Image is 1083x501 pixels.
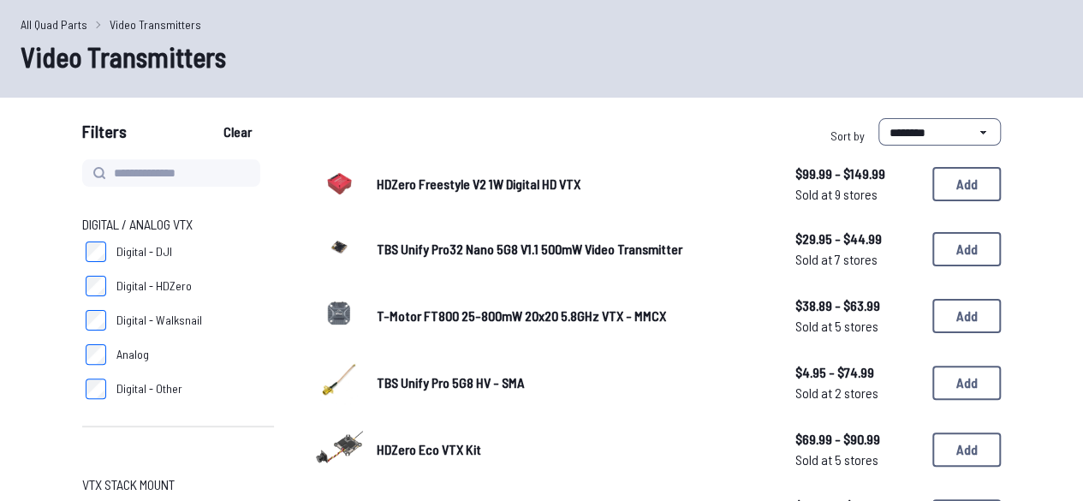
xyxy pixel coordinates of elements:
span: Sold at 7 stores [795,249,919,270]
a: TBS Unify Pro 5G8 HV - SMA [377,373,768,393]
a: T-Motor FT800 25-800mW 20x20 5.8GHz VTX - MMCX [377,306,768,326]
input: Digital - Walksnail [86,310,106,331]
button: Add [932,232,1001,266]
span: $99.99 - $149.99 [795,164,919,184]
a: image [315,289,363,343]
span: HDZero Eco VTX Kit [377,441,481,457]
span: Sold at 9 stores [795,184,919,205]
a: image [315,423,363,476]
span: Digital - DJI [116,243,172,260]
span: $69.99 - $90.99 [795,429,919,450]
input: Digital - DJI [86,242,106,262]
h1: Video Transmitters [21,36,1062,77]
a: All Quad Parts [21,15,87,33]
span: $38.89 - $63.99 [795,295,919,316]
input: Digital - HDZero [86,276,106,296]
span: T-Motor FT800 25-800mW 20x20 5.8GHz VTX - MMCX [377,307,666,324]
button: Add [932,167,1001,201]
button: Clear [209,118,266,146]
span: Analog [116,346,149,363]
span: $4.95 - $74.99 [795,362,919,383]
span: Digital - Walksnail [116,312,202,329]
span: Sort by [830,128,865,143]
img: image [315,223,363,271]
span: Sold at 2 stores [795,383,919,403]
img: image [315,163,363,203]
span: Sold at 5 stores [795,450,919,470]
span: Digital - Other [116,380,182,397]
button: Add [932,366,1001,400]
span: HDZero Freestyle V2 1W Digital HD VTX [377,176,580,192]
a: image [315,356,363,409]
span: TBS Unify Pro 5G8 HV - SMA [377,374,525,391]
button: Add [932,432,1001,467]
span: Filters [82,118,127,152]
span: Digital - HDZero [116,277,192,295]
button: Add [932,299,1001,333]
span: Digital / Analog VTX [82,214,193,235]
img: image [315,356,363,404]
input: Digital - Other [86,379,106,399]
a: HDZero Freestyle V2 1W Digital HD VTX [377,174,768,194]
a: HDZero Eco VTX Kit [377,439,768,460]
a: TBS Unify Pro32 Nano 5G8 V1.1 500mW Video Transmitter [377,239,768,259]
span: Sold at 5 stores [795,316,919,337]
a: image [315,223,363,276]
span: $29.95 - $44.99 [795,229,919,249]
select: Sort by [878,118,1001,146]
a: image [315,159,363,209]
img: image [315,289,363,337]
a: Video Transmitters [110,15,201,33]
input: Analog [86,344,106,365]
span: TBS Unify Pro32 Nano 5G8 V1.1 500mW Video Transmitter [377,241,682,257]
span: VTX Stack Mount [82,474,175,495]
img: image [315,423,363,471]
